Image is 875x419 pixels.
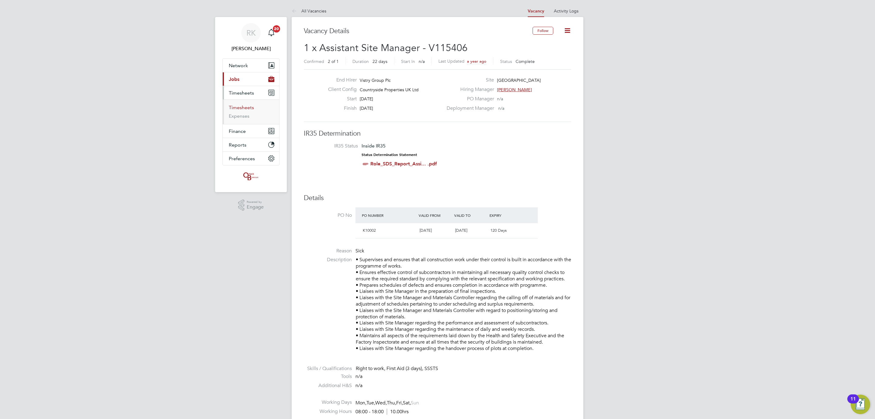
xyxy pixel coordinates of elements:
label: Description [304,257,352,263]
label: Status [500,59,512,64]
div: 11 [850,399,856,407]
a: Role_SDS_Report_Assi... .pdf [370,161,437,167]
label: Start [323,96,357,102]
span: [DATE] [360,96,373,102]
span: Complete [516,59,535,64]
span: n/a [355,373,362,379]
label: Hiring Manager [443,86,494,93]
label: Skills / Qualifications [304,365,352,372]
div: Expiry [488,210,523,221]
a: Vacancy [528,9,544,14]
button: Jobs [223,72,279,86]
label: Site [443,77,494,83]
span: a year ago [467,59,486,64]
span: n/a [498,106,504,111]
span: Thu, [387,400,396,406]
label: Working Days [304,399,352,406]
button: Follow [533,27,553,35]
span: Fri, [396,400,403,406]
span: Finance [229,128,246,134]
div: Right to work, First Aid (3 days), SSSTS [356,365,571,372]
label: Last Updated [438,58,465,64]
span: 2 of 1 [328,59,339,64]
span: Preferences [229,156,255,161]
label: End Hirer [323,77,357,83]
span: 10.00hrs [387,409,409,415]
label: PO Manager [443,96,494,102]
h3: IR35 Determination [304,129,571,138]
a: Activity Logs [554,8,578,14]
span: [DATE] [455,228,467,233]
button: Timesheets [223,86,279,99]
span: [DATE] [360,106,373,111]
span: Sat, [403,400,411,406]
a: 20 [265,23,277,43]
h3: Vacancy Details [304,27,533,36]
div: Valid From [417,210,453,221]
span: Network [229,63,248,68]
label: Client Config [323,86,357,93]
span: Tue, [366,400,375,406]
label: IR35 Status [310,143,358,149]
a: RK[PERSON_NAME] [222,23,280,52]
a: Powered byEngage [238,199,264,211]
span: Jobs [229,76,239,82]
button: Open Resource Center, 11 new notifications [851,395,870,414]
label: Additional H&S [304,383,352,389]
label: Confirmed [304,59,324,64]
span: Sick [355,248,364,254]
strong: Status Determination Statement [362,153,417,157]
button: Preferences [223,152,279,165]
span: Vistry Group Plc [360,78,391,83]
span: 20 [273,25,280,33]
span: Powered by [247,199,264,205]
button: Reports [223,138,279,151]
label: Start In [401,59,415,64]
label: PO No [304,212,352,219]
a: All Vacancies [292,8,326,14]
label: Working Hours [304,408,352,415]
span: [PERSON_NAME] [497,87,532,92]
span: 1 x Assistant Site Manager - V115406 [304,42,468,54]
button: Network [223,59,279,72]
a: Timesheets [229,105,254,110]
a: Go to home page [222,171,280,181]
span: Engage [247,205,264,210]
span: Countryside Properties UK Ltd [360,87,419,92]
h3: Details [304,194,571,203]
span: RK [246,29,256,37]
span: Reports [229,142,246,148]
span: Timesheets [229,90,254,96]
button: Finance [223,124,279,138]
span: 120 Days [490,228,507,233]
label: Tools [304,373,352,380]
span: n/a [497,96,503,102]
span: Mon, [355,400,366,406]
label: Reason [304,248,352,254]
nav: Main navigation [215,17,287,192]
span: Sun [411,400,419,406]
img: oneillandbrennan-logo-retina.png [242,171,260,181]
span: n/a [419,59,425,64]
span: Wed, [375,400,387,406]
div: PO Number [360,210,417,221]
span: [DATE] [420,228,432,233]
span: Reece Kershaw [222,45,280,52]
span: K10002 [363,228,376,233]
div: 08:00 - 18:00 [355,409,409,415]
div: Valid To [453,210,488,221]
span: Inside IR35 [362,143,386,149]
span: [GEOGRAPHIC_DATA] [497,78,541,83]
p: • Supervises and ensures that all construction work under their control is built in accordance wi... [356,257,571,351]
span: 22 days [372,59,387,64]
label: Deployment Manager [443,105,494,112]
span: n/a [355,383,362,389]
label: Finish [323,105,357,112]
a: Expenses [229,113,249,119]
div: Timesheets [223,99,279,124]
label: Duration [352,59,369,64]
